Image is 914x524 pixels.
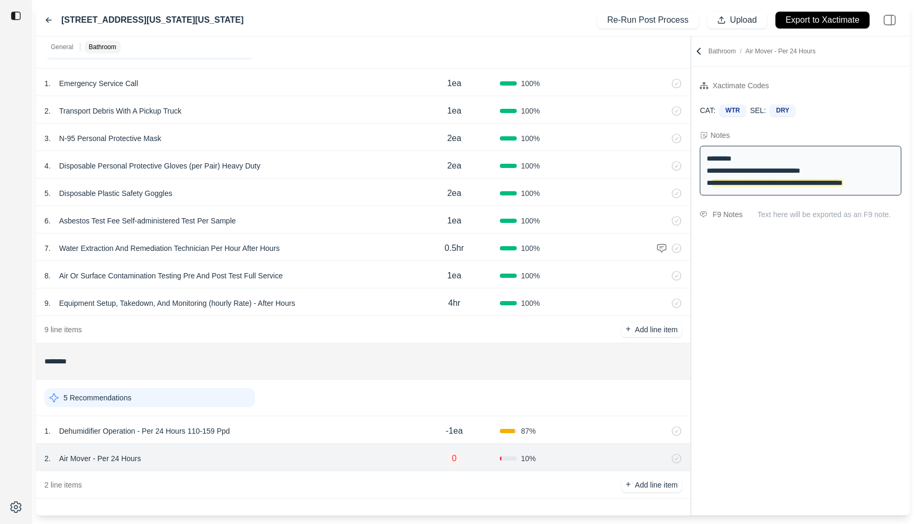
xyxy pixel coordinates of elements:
p: Water Extraction And Remediation Technician Per Hour After Hours [55,241,284,256]
p: 4hr [448,297,460,310]
p: 2 . [44,106,51,116]
p: Add line item [635,324,678,335]
span: 100 % [521,161,540,171]
p: 1 . [44,78,51,89]
p: 8 . [44,270,51,281]
span: 100 % [521,78,540,89]
span: 100 % [521,270,540,281]
p: 1ea [447,105,461,117]
p: 1ea [447,77,461,90]
p: Bathroom [89,43,116,51]
span: 87 % [521,426,536,436]
p: Asbestos Test Fee Self-administered Test Per Sample [55,213,240,228]
p: 5 . [44,188,51,199]
p: Export to Xactimate [785,14,860,26]
p: -1ea [446,425,463,437]
p: 3 . [44,133,51,144]
p: 4 . [44,161,51,171]
div: WTR [720,105,746,116]
p: Upload [730,14,757,26]
p: Disposable Plastic Safety Goggles [55,186,177,201]
p: 7 . [44,243,51,254]
p: 0.5hr [445,242,464,255]
p: Air Mover - Per 24 Hours [55,451,145,466]
span: Air Mover - Per 24 Hours [745,48,816,55]
p: 2ea [447,187,461,200]
span: / [736,48,745,55]
div: F9 Notes [712,208,743,221]
span: 100 % [521,133,540,144]
p: Re-Run Post Process [607,14,689,26]
img: right-panel.svg [878,8,901,32]
p: + [626,323,630,335]
div: DRY [770,105,795,116]
p: 1 . [44,426,51,436]
p: CAT: [700,105,715,116]
p: 0 [447,452,461,465]
p: Equipment Setup, Takedown, And Monitoring (hourly Rate) - After Hours [55,296,299,311]
button: +Add line item [621,322,682,337]
button: Re-Run Post Process [597,12,699,29]
p: 2 . [44,453,51,464]
p: 9 . [44,298,51,308]
div: Notes [710,130,730,141]
span: 100 % [521,216,540,226]
p: Emergency Service Call [55,76,142,91]
p: 9 line items [44,324,82,335]
p: Air Or Surface Contamination Testing Pre And Post Test Full Service [55,268,287,283]
span: 100 % [521,106,540,116]
img: toggle sidebar [11,11,21,21]
p: Transport Debris With A Pickup Truck [55,104,186,118]
button: Export to Xactimate [775,12,870,29]
p: 6 . [44,216,51,226]
p: Disposable Personal Protective Gloves (per Pair) Heavy Duty [55,158,265,173]
span: 100 % [521,243,540,254]
p: Dehumidifier Operation - Per 24 Hours 110-159 Ppd [55,424,234,438]
p: 2ea [447,160,461,172]
p: Add line item [635,480,678,490]
p: + [626,479,630,491]
p: 5 Recommendations [63,392,131,403]
p: 2ea [447,132,461,145]
p: 1ea [447,214,461,227]
p: N-95 Personal Protective Mask [55,131,166,146]
p: 2 line items [44,480,82,490]
span: 100 % [521,298,540,308]
img: comment [656,243,667,254]
p: Text here will be exported as an F9 note. [757,209,901,220]
span: 100 % [521,188,540,199]
p: Bathroom [708,47,816,55]
label: [STREET_ADDRESS][US_STATE][US_STATE] [61,14,244,26]
img: comment [700,211,707,218]
p: General [51,43,74,51]
button: Upload [707,12,767,29]
p: 1ea [447,269,461,282]
div: Xactimate Codes [712,79,769,92]
p: SEL: [750,105,766,116]
span: 10 % [521,453,536,464]
button: +Add line item [621,478,682,492]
